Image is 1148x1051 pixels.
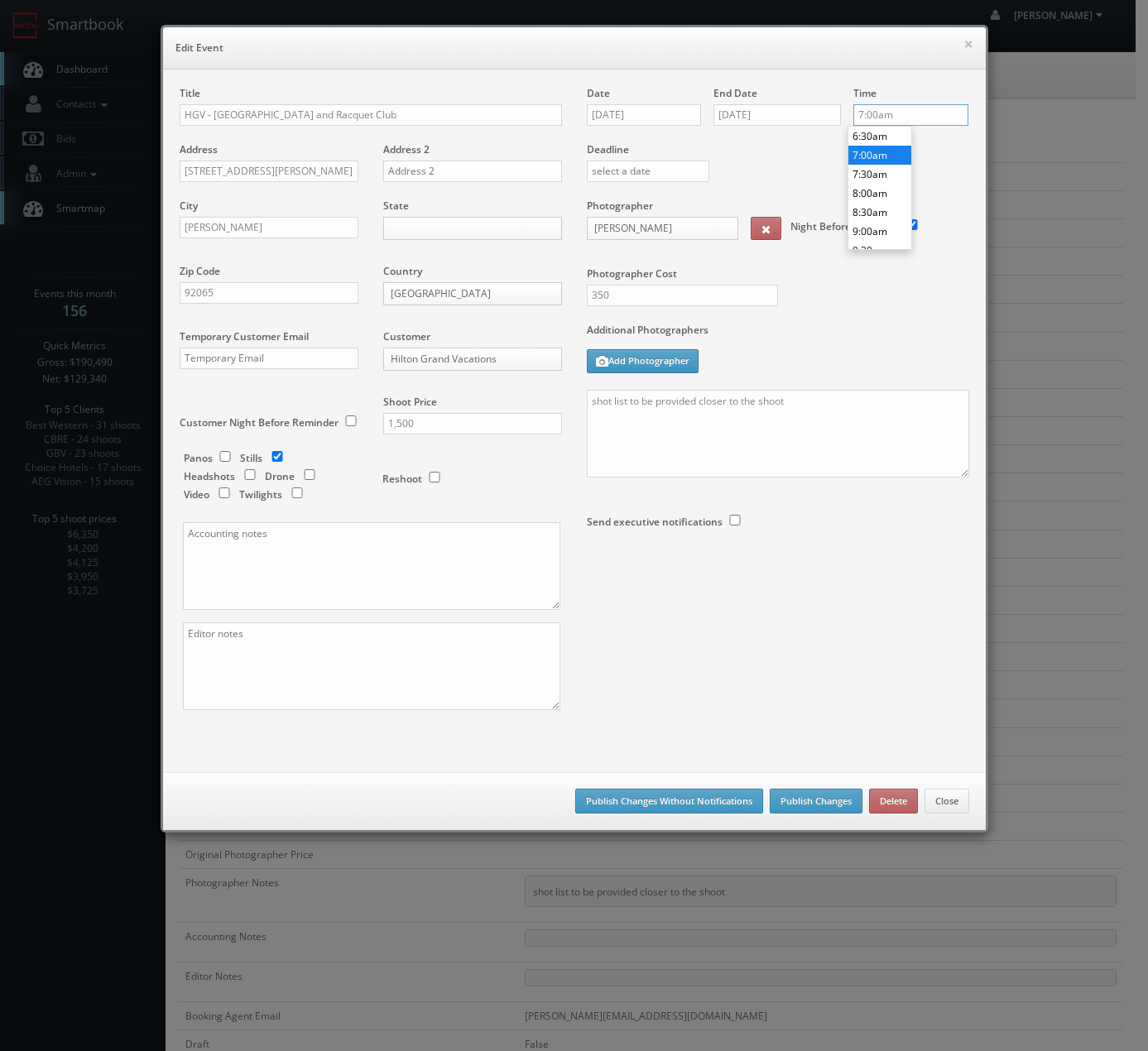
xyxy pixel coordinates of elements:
a: [GEOGRAPHIC_DATA] [383,282,562,305]
button: × [963,38,973,50]
label: End Date [713,86,757,100]
li: 8:00am [848,184,911,203]
li: 9:00am [848,222,911,241]
button: Delete [869,789,918,813]
input: Address [180,161,358,182]
label: Drone [265,469,295,483]
li: 6:30am [848,127,911,146]
label: Stills [240,451,262,465]
input: Shoot Price [383,413,562,434]
input: Temporary Email [180,348,358,369]
label: Temporary Customer Email [180,329,309,343]
button: Publish Changes [770,789,862,813]
label: Zip Code [180,264,220,278]
input: select a date [587,161,710,182]
label: Headshots [184,469,235,483]
label: Country [383,264,422,278]
input: Title [180,104,562,126]
label: Title [180,86,200,100]
label: Twilights [239,487,282,502]
label: State [383,199,409,213]
span: [PERSON_NAME] [594,218,716,239]
label: Panos [184,451,213,465]
label: Reshoot [382,472,422,486]
label: Shoot Price [383,395,437,409]
li: 9:30am [848,241,911,260]
label: Additional Photographers [587,323,969,345]
h6: Edit Event [175,40,973,56]
label: Address [180,142,218,156]
a: Hilton Grand Vacations [383,348,562,371]
li: 8:30am [848,203,911,222]
label: Time [853,86,877,100]
label: Photographer [587,199,653,213]
span: Hilton Grand Vacations [391,348,540,370]
textarea: shot list to be provided closer to the shoot [587,390,969,478]
input: City [180,217,358,238]
label: Send executive notifications [587,515,723,529]
li: 7:00am [848,146,911,165]
label: Address 2 [383,142,430,156]
label: Date [587,86,610,100]
button: Add Photographer [587,349,699,373]
button: Publish Changes Without Notifications [575,789,763,813]
input: Address 2 [383,161,562,182]
button: Close [925,789,969,813]
input: Zip Code [180,282,358,304]
input: Select a date [587,104,702,126]
label: Night Before Reminder [790,219,900,233]
a: [PERSON_NAME] [587,217,738,240]
li: 7:30am [848,165,911,184]
span: [GEOGRAPHIC_DATA] [391,283,540,305]
label: Customer Night Before Reminder [180,415,339,430]
label: Deadline [574,142,982,156]
input: Photographer Cost [587,285,778,306]
label: Video [184,487,209,502]
label: City [180,199,198,213]
input: Select a date [713,104,841,126]
label: Customer [383,329,430,343]
label: Photographer Cost [574,266,982,281]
